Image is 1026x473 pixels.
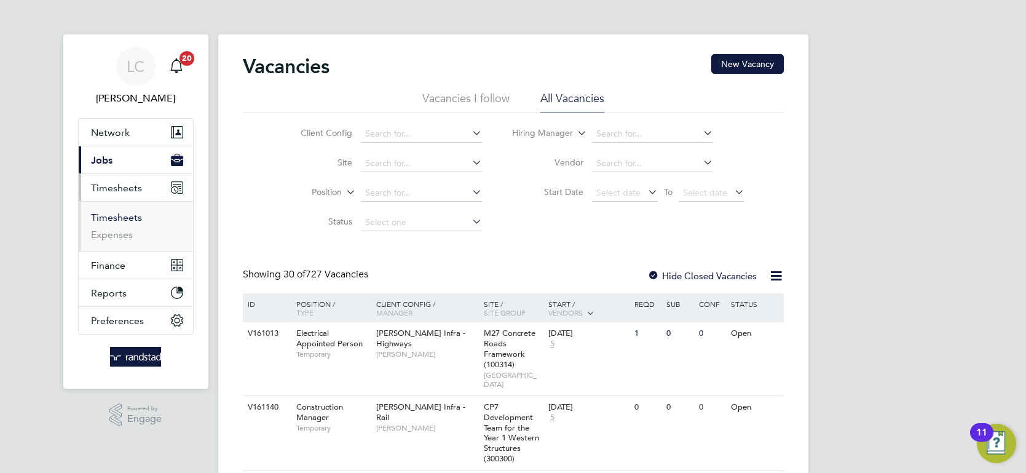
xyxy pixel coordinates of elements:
span: Reports [91,287,127,299]
span: Timesheets [91,182,142,194]
span: To [660,184,676,200]
div: 0 [696,396,728,419]
input: Search for... [361,185,482,202]
div: 0 [696,322,728,345]
span: Temporary [296,423,370,433]
div: 0 [631,396,663,419]
span: Electrical Appointed Person [296,328,363,349]
span: 5 [548,413,556,423]
div: Start / [545,293,631,324]
div: V161140 [245,396,288,419]
span: 30 of [283,268,306,280]
span: Engage [127,414,162,424]
div: 0 [663,322,695,345]
div: Site / [481,293,545,323]
div: Conf [696,293,728,314]
label: Position [271,186,342,199]
span: Vendors [548,308,583,317]
input: Search for... [592,155,713,172]
img: randstad-logo-retina.png [110,347,161,367]
label: Client Config [282,127,352,138]
a: Go to home page [78,347,194,367]
label: Vendor [513,157,583,168]
span: Select date [596,187,641,198]
span: 727 Vacancies [283,268,368,280]
span: Powered by [127,403,162,414]
span: [GEOGRAPHIC_DATA] [484,370,542,389]
div: Timesheets [79,201,193,251]
button: New Vacancy [711,54,784,74]
input: Search for... [361,155,482,172]
a: Expenses [91,229,133,240]
button: Preferences [79,307,193,334]
div: Open [728,396,781,419]
span: LC [127,58,144,74]
label: Status [282,216,352,227]
a: 20 [164,47,189,86]
label: Site [282,157,352,168]
input: Search for... [592,125,713,143]
input: Select one [361,214,482,231]
button: Jobs [79,146,193,173]
button: Timesheets [79,174,193,201]
span: 5 [548,339,556,349]
a: Timesheets [91,212,142,223]
div: 0 [663,396,695,419]
div: Open [728,322,781,345]
span: Manager [376,308,412,317]
a: Powered byEngage [109,403,162,427]
div: Position / [287,293,373,323]
div: [DATE] [548,402,628,413]
span: [PERSON_NAME] Infra - Highways [376,328,465,349]
div: Sub [663,293,695,314]
label: Hide Closed Vacancies [647,270,757,282]
label: Start Date [513,186,583,197]
span: CP7 Development Team for the Year 1 Western Structures (300300) [484,402,539,464]
div: 11 [976,432,987,448]
div: V161013 [245,322,288,345]
li: Vacancies I follow [422,91,510,113]
input: Search for... [361,125,482,143]
div: [DATE] [548,328,628,339]
button: Open Resource Center, 11 new notifications [977,424,1016,463]
div: 1 [631,322,663,345]
div: ID [245,293,288,314]
div: Status [728,293,781,314]
button: Network [79,119,193,146]
div: Reqd [631,293,663,314]
span: Finance [91,260,125,271]
a: LC[PERSON_NAME] [78,47,194,106]
div: Client Config / [373,293,481,323]
span: Jobs [91,154,112,166]
span: Construction Manager [296,402,343,423]
span: Temporary [296,349,370,359]
nav: Main navigation [63,34,208,389]
label: Hiring Manager [502,127,573,140]
span: Site Group [484,308,526,317]
button: Reports [79,279,193,306]
span: Network [91,127,130,138]
button: Finance [79,252,193,279]
span: 20 [180,51,194,66]
span: [PERSON_NAME] [376,349,478,359]
span: [PERSON_NAME] [376,423,478,433]
h2: Vacancies [243,54,330,79]
span: M27 Concrete Roads Framework (100314) [484,328,535,370]
li: All Vacancies [540,91,604,113]
span: Select date [683,187,727,198]
span: Type [296,308,314,317]
div: Showing [243,268,371,281]
span: Luke Carter [78,91,194,106]
span: Preferences [91,315,144,327]
span: [PERSON_NAME] Infra - Rail [376,402,465,423]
